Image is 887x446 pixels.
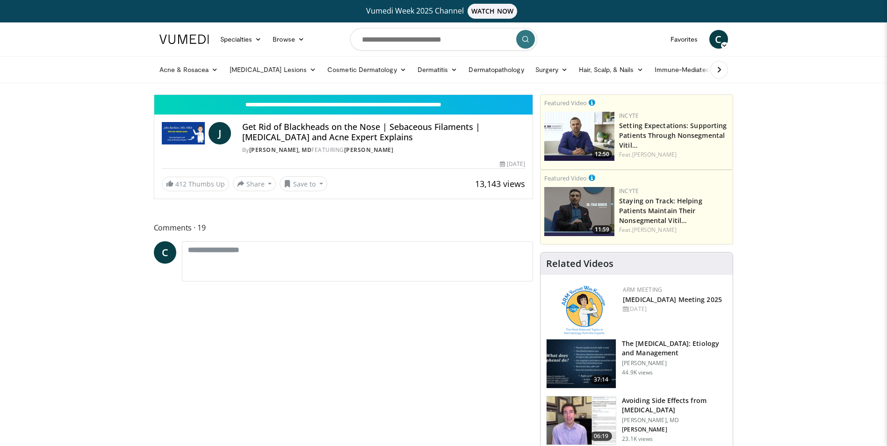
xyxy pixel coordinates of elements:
[622,396,727,415] h3: Avoiding Side Effects from [MEDICAL_DATA]
[412,60,463,79] a: Dermatitis
[622,369,653,376] p: 44.9K views
[500,160,525,168] div: [DATE]
[619,112,639,120] a: Incyte
[546,339,727,388] a: 37:14 The [MEDICAL_DATA]: Etiology and Management [PERSON_NAME] 44.9K views
[162,177,229,191] a: 412 Thumbs Up
[709,30,728,49] a: C
[544,174,587,182] small: Featured Video
[619,196,702,225] a: Staying on Track: Helping Patients Maintain Their Nonsegmental Vitil…
[154,241,176,264] a: C
[622,417,727,424] p: [PERSON_NAME], MD
[573,60,649,79] a: Hair, Scalp, & Nails
[233,176,276,191] button: Share
[544,187,614,236] a: 11:59
[592,225,612,234] span: 11:59
[468,4,517,19] span: WATCH NOW
[649,60,725,79] a: Immune-Mediated
[619,226,729,234] div: Feat.
[623,286,662,294] a: ARM Meeting
[322,60,411,79] a: Cosmetic Dermatology
[159,35,209,44] img: VuMedi Logo
[623,295,722,304] a: [MEDICAL_DATA] Meeting 2025
[154,222,534,234] span: Comments 19
[622,435,653,443] p: 23.1K views
[632,226,677,234] a: [PERSON_NAME]
[344,146,394,154] a: [PERSON_NAME]
[175,180,187,188] span: 412
[350,28,537,50] input: Search topics, interventions
[547,339,616,388] img: c5af237d-e68a-4dd3-8521-77b3daf9ece4.150x105_q85_crop-smart_upscale.jpg
[224,60,322,79] a: [MEDICAL_DATA] Lesions
[530,60,574,79] a: Surgery
[546,396,727,446] a: 06:19 Avoiding Side Effects from [MEDICAL_DATA] [PERSON_NAME], MD [PERSON_NAME] 23.1K views
[249,146,312,154] a: [PERSON_NAME], MD
[546,258,613,269] h4: Related Videos
[215,30,267,49] a: Specialties
[162,122,205,144] img: John Barbieri, MD
[622,360,727,367] p: [PERSON_NAME]
[463,60,529,79] a: Dermatopathology
[623,305,725,313] div: [DATE]
[547,396,616,445] img: 6f9900f7-f6e7-4fd7-bcbb-2a1dc7b7d476.150x105_q85_crop-smart_upscale.jpg
[267,30,310,49] a: Browse
[665,30,704,49] a: Favorites
[154,60,224,79] a: Acne & Rosacea
[632,151,677,158] a: [PERSON_NAME]
[242,146,525,154] div: By FEATURING
[619,121,727,150] a: Setting Expectations: Supporting Patients Through Nonsegmental Vitil…
[619,187,639,195] a: Incyte
[590,375,613,384] span: 37:14
[592,150,612,158] span: 12:50
[544,99,587,107] small: Featured Video
[619,151,729,159] div: Feat.
[622,426,727,433] p: [PERSON_NAME]
[562,286,605,335] img: 89a28c6a-718a-466f-b4d1-7c1f06d8483b.png.150x105_q85_autocrop_double_scale_upscale_version-0.2.png
[209,122,231,144] a: J
[622,339,727,358] h3: The [MEDICAL_DATA]: Etiology and Management
[544,112,614,161] img: 98b3b5a8-6d6d-4e32-b979-fd4084b2b3f2.png.150x105_q85_crop-smart_upscale.jpg
[242,122,525,142] h4: Get Rid of Blackheads on the Nose | Sebaceous Filaments | [MEDICAL_DATA] and Acne Expert Explains
[590,432,613,441] span: 06:19
[475,178,525,189] span: 13,143 views
[280,176,327,191] button: Save to
[544,187,614,236] img: fe0751a3-754b-4fa7-bfe3-852521745b57.png.150x105_q85_crop-smart_upscale.jpg
[161,4,727,19] a: Vumedi Week 2025 ChannelWATCH NOW
[544,112,614,161] a: 12:50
